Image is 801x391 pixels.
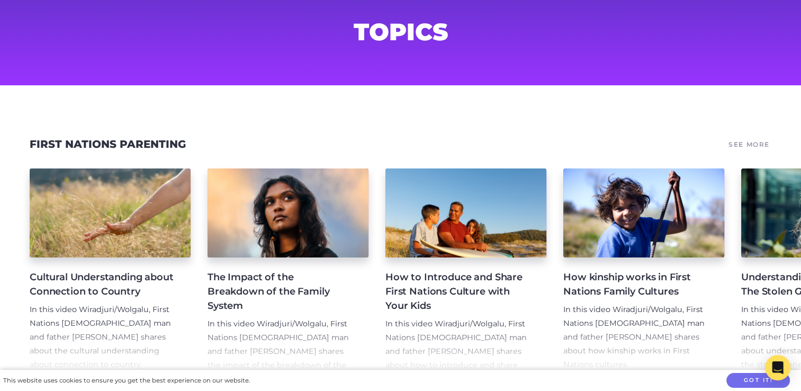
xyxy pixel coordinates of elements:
div: Open Intercom Messenger [765,355,790,380]
h4: The Impact of the Breakdown of the Family System [208,270,352,313]
a: How kinship works in First Nations Family Cultures In this video Wiradjuri/Wolgalu, First Nations... [563,168,724,372]
h4: Cultural Understanding about Connection to Country [30,270,174,299]
a: The Impact of the Breakdown of the Family System In this video Wiradjuri/Wolgalu, First Nations [... [208,168,368,372]
a: First Nations Parenting [30,138,186,150]
a: See More [727,137,771,152]
h4: How to Introduce and Share First Nations Culture with Your Kids [385,270,529,313]
div: This website uses cookies to ensure you get the best experience on our website. [3,375,250,386]
p: In this video Wiradjuri/Wolgalu, First Nations [DEMOGRAPHIC_DATA] man and father [PERSON_NAME] sh... [208,317,352,386]
p: In this video Wiradjuri/Wolgalu, First Nations [DEMOGRAPHIC_DATA] man and father [PERSON_NAME] sh... [30,303,174,372]
h4: How kinship works in First Nations Family Cultures [563,270,707,299]
a: How to Introduce and Share First Nations Culture with Your Kids In this video Wiradjuri/Wolgalu, ... [385,168,546,372]
h1: Topics [146,21,656,42]
p: In this video Wiradjuri/Wolgalu, First Nations [DEMOGRAPHIC_DATA] man and father [PERSON_NAME] sh... [385,317,529,386]
p: In this video Wiradjuri/Wolgalu, First Nations [DEMOGRAPHIC_DATA] man and father [PERSON_NAME] sh... [563,303,707,372]
a: Cultural Understanding about Connection to Country In this video Wiradjuri/Wolgalu, First Nations... [30,168,191,372]
button: Got it! [726,373,790,388]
